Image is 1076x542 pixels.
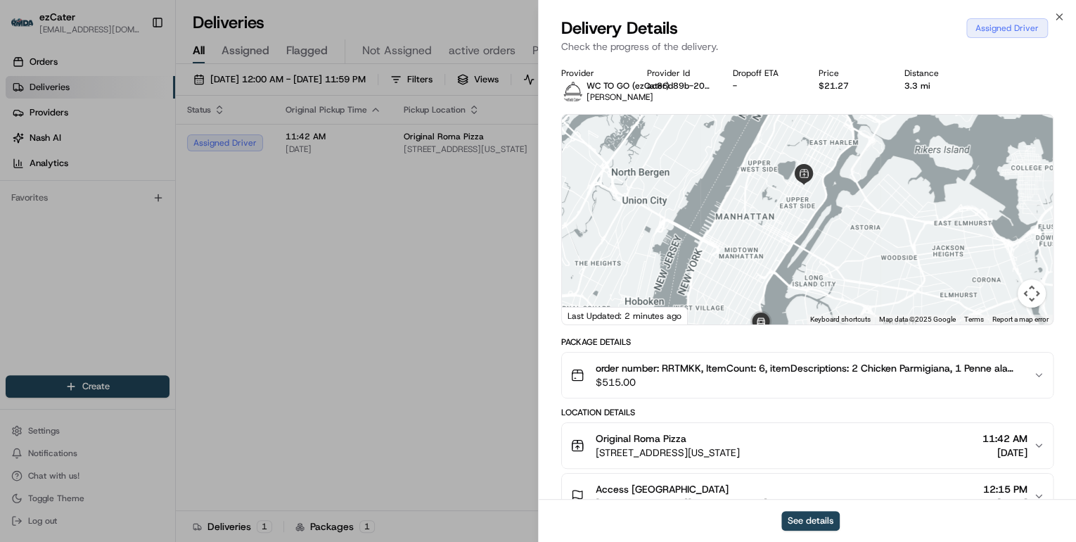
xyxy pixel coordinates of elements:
[879,315,956,323] span: Map data ©2025 Google
[119,206,130,217] div: 💻
[964,315,984,323] a: Terms
[983,482,1027,496] span: 12:15 PM
[561,336,1053,348] div: Package Details
[14,56,256,79] p: Welcome 👋
[561,39,1053,53] p: Check the progress of the delivery.
[48,149,178,160] div: We're available if you need us!
[14,14,42,42] img: Nash
[647,68,710,79] div: Provider Id
[562,353,1053,398] button: order number: RRTMKK, ItemCount: 6, itemDescriptions: 2 Chicken Parmigiana, 1 Penne ala Vodka, 1 ...
[565,306,612,324] img: Google
[562,423,1053,468] button: Original Roma Pizza[STREET_ADDRESS][US_STATE]11:42 AM[DATE]
[596,482,729,496] span: Access [GEOGRAPHIC_DATA]
[28,204,108,218] span: Knowledge Base
[562,307,688,324] div: Last Updated: 2 minutes ago
[37,91,232,106] input: Clear
[596,375,1022,389] span: $515.00
[561,80,584,103] img: profile_wctogo_shipday.jpg
[561,407,1053,418] div: Location Details
[647,80,710,92] button: ac86d89b-200a-516b-659a-7963fb46736f
[133,204,226,218] span: API Documentation
[565,306,612,324] a: Open this area in Google Maps (opens a new window)
[733,80,796,92] div: -
[596,496,767,510] span: [STREET_ADDRESS][PERSON_NAME]
[819,80,882,92] div: $21.27
[904,68,968,79] div: Distance
[8,198,113,224] a: 📗Knowledge Base
[239,139,256,156] button: Start new chat
[561,68,625,79] div: Provider
[1018,279,1046,308] button: Map camera controls
[992,315,1049,323] a: Report a map error
[14,134,39,160] img: 1736555255976-a54dd68f-1ca7-489b-9aae-adbdc363a1c4
[562,474,1053,519] button: Access [GEOGRAPHIC_DATA][STREET_ADDRESS][PERSON_NAME]12:15 PM[DATE]
[140,239,170,249] span: Pylon
[14,206,25,217] div: 📗
[587,80,670,92] span: WC TO GO (ezCater)
[99,238,170,249] a: Powered byPylon
[48,134,231,149] div: Start new chat
[561,17,678,39] span: Delivery Details
[781,511,840,531] button: See details
[733,68,796,79] div: Dropoff ETA
[982,446,1027,460] span: [DATE]
[587,92,653,103] span: [PERSON_NAME]
[113,198,231,224] a: 💻API Documentation
[596,361,1022,375] span: order number: RRTMKK, ItemCount: 6, itemDescriptions: 2 Chicken Parmigiana, 1 Penne ala Vodka, 1 ...
[904,80,968,92] div: 3.3 mi
[983,496,1027,510] span: [DATE]
[982,431,1027,446] span: 11:42 AM
[596,431,686,446] span: Original Roma Pizza
[596,446,740,460] span: [STREET_ADDRESS][US_STATE]
[810,315,871,324] button: Keyboard shortcuts
[819,68,882,79] div: Price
